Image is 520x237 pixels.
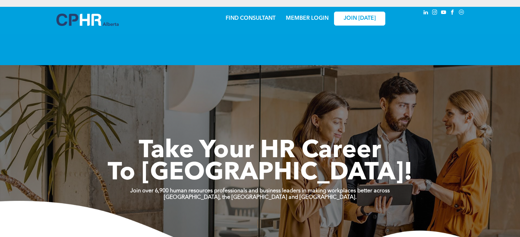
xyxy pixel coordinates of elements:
a: Social network [458,9,465,18]
a: MEMBER LOGIN [286,16,329,21]
a: JOIN [DATE] [334,12,385,26]
strong: [GEOGRAPHIC_DATA], the [GEOGRAPHIC_DATA] and [GEOGRAPHIC_DATA]. [164,195,357,200]
a: instagram [431,9,439,18]
span: To [GEOGRAPHIC_DATA]! [108,161,413,186]
span: Take Your HR Career [139,139,381,163]
a: youtube [440,9,448,18]
a: linkedin [422,9,430,18]
a: facebook [449,9,456,18]
strong: Join over 6,900 human resources professionals and business leaders in making workplaces better ac... [130,188,390,194]
img: A blue and white logo for cp alberta [56,14,119,26]
a: FIND CONSULTANT [226,16,276,21]
span: JOIN [DATE] [344,15,376,22]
